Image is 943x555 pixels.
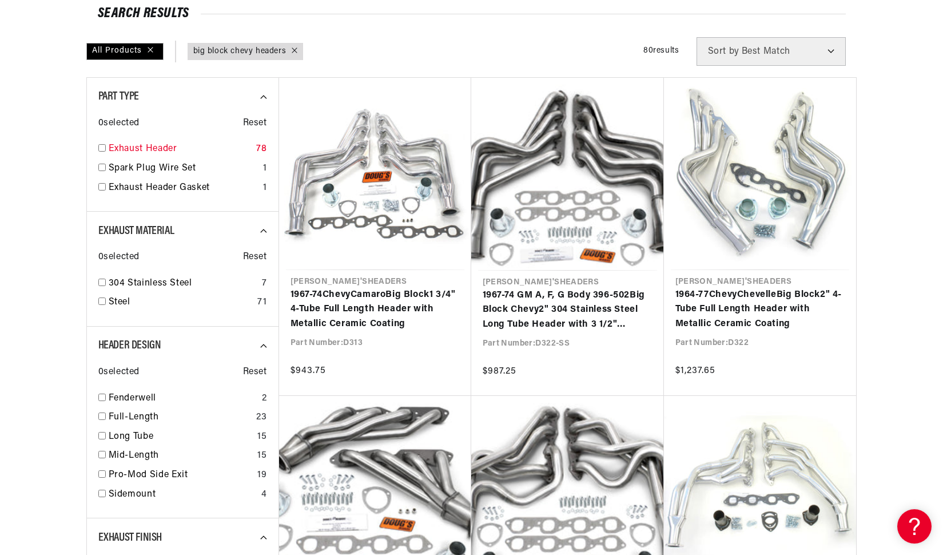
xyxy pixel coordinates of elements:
a: Steel [109,295,253,310]
a: 1964-77ChevyChevelleBig Block2" 4-Tube Full Length Header with Metallic Ceramic Coating [675,288,845,332]
span: Exhaust Finish [98,532,162,544]
select: Sort by [697,37,846,66]
span: Exhaust Material [98,225,174,237]
div: 1 [263,161,267,176]
span: 0 selected [98,250,140,265]
a: big block chevy headers [193,45,287,58]
div: 2 [262,391,267,406]
span: Reset [243,250,267,265]
div: 23 [256,410,266,425]
div: SEARCH RESULTS [98,8,846,19]
span: Reset [243,116,267,131]
div: 19 [257,468,266,483]
a: Full-Length [109,410,252,425]
a: Mid-Length [109,449,253,463]
a: 1967-74ChevyCamaroBig Block1 3/4" 4-Tube Full Length Header with Metallic Ceramic Coating [291,288,460,332]
span: 0 selected [98,365,140,380]
span: Part Type [98,91,139,102]
a: Sidemount [109,487,257,502]
a: Exhaust Header Gasket [109,181,258,196]
div: 15 [257,430,266,445]
a: Spark Plug Wire Set [109,161,258,176]
a: Exhaust Header [109,142,252,157]
a: Pro-Mod Side Exit [109,468,253,483]
span: Reset [243,365,267,380]
div: 78 [256,142,266,157]
span: 80 results [643,46,679,55]
div: 1 [263,181,267,196]
div: 7 [262,276,267,291]
div: All Products [86,43,164,60]
span: Header Design [98,340,161,351]
a: Long Tube [109,430,253,445]
span: Sort by [708,47,739,56]
div: 15 [257,449,266,463]
div: 71 [257,295,266,310]
a: 1967-74 GM A, F, G Body 396-502Big Block Chevy2" 304 Stainless Steel Long Tube Header with 3 1/2"... [483,288,652,332]
a: 304 Stainless Steel [109,276,257,291]
a: Fenderwell [109,391,257,406]
span: 0 selected [98,116,140,131]
div: 4 [261,487,267,502]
